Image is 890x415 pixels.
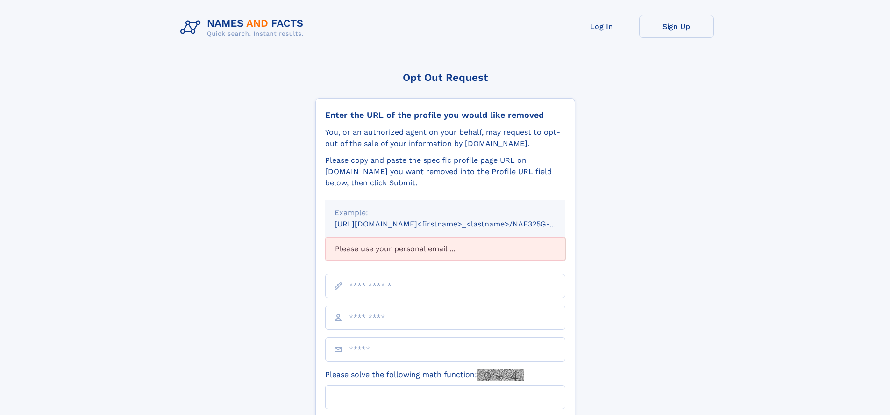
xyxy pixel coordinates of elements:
div: Example: [335,207,556,218]
div: You, or an authorized agent on your behalf, may request to opt-out of the sale of your informatio... [325,127,565,149]
label: Please solve the following math function: [325,369,524,381]
a: Log In [564,15,639,38]
div: Enter the URL of the profile you would like removed [325,110,565,120]
a: Sign Up [639,15,714,38]
img: Logo Names and Facts [177,15,311,40]
small: [URL][DOMAIN_NAME]<firstname>_<lastname>/NAF325G-xxxxxxxx [335,219,583,228]
div: Please copy and paste the specific profile page URL on [DOMAIN_NAME] you want removed into the Pr... [325,155,565,189]
div: Please use your personal email ... [325,237,565,261]
div: Opt Out Request [315,72,575,83]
